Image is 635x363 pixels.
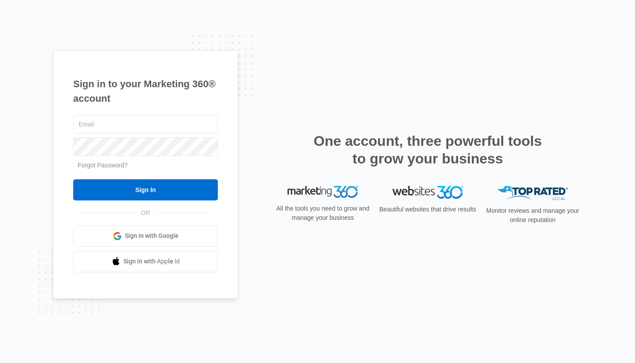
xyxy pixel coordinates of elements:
[73,179,218,200] input: Sign In
[73,77,218,106] h1: Sign in to your Marketing 360® account
[288,186,358,198] img: Marketing 360
[73,115,218,133] input: Email
[73,251,218,272] a: Sign in with Apple Id
[392,186,463,199] img: Websites 360
[311,132,545,167] h2: One account, three powerful tools to grow your business
[125,231,179,241] span: Sign in with Google
[73,226,218,247] a: Sign in with Google
[497,186,568,200] img: Top Rated Local
[123,257,180,266] span: Sign in with Apple Id
[378,205,477,214] p: Beautiful websites that drive results
[273,204,372,222] p: All the tools you need to grow and manage your business
[483,206,582,225] p: Monitor reviews and manage your online reputation
[135,208,157,218] span: OR
[78,162,128,169] a: Forgot Password?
